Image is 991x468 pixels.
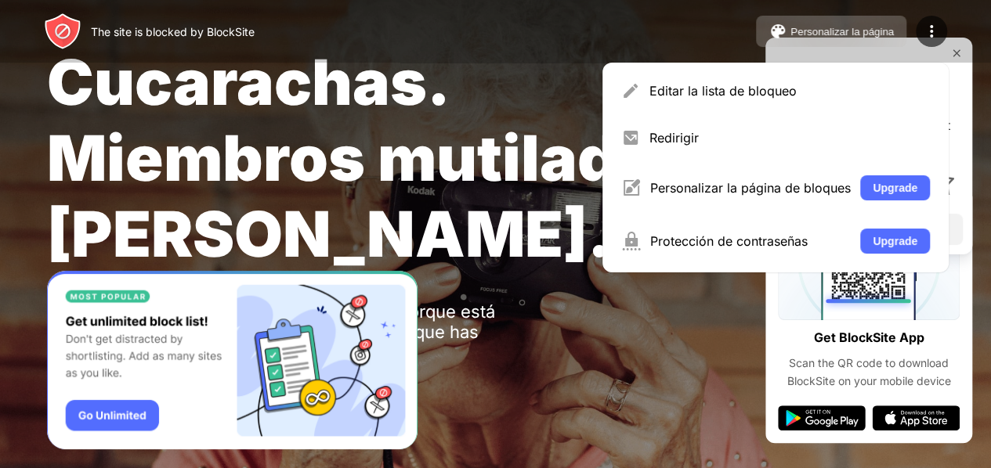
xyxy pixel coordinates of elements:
div: The site is blocked by BlockSite [91,25,255,38]
button: Personalizar la página [756,16,906,47]
img: header-logo.svg [44,13,81,50]
div: Personalizar la página [790,26,894,38]
button: Upgrade [860,229,930,254]
div: Protección de contraseñas [650,233,851,249]
img: menu-pencil.svg [621,81,640,100]
button: Upgrade [860,175,930,200]
img: menu-icon.svg [922,22,941,41]
div: Redirigir [649,130,930,146]
img: menu-customize.svg [621,178,641,197]
img: menu-password.svg [621,232,641,250]
img: menu-redirect.svg [621,128,640,147]
iframe: Banner [47,271,418,450]
span: Cucarachas. Miembros mutilados. [PERSON_NAME]. [47,44,714,272]
div: Editar la lista de bloqueo [649,83,930,99]
div: Personalizar la página de bloques [650,180,851,196]
img: pallet.svg [769,22,787,41]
